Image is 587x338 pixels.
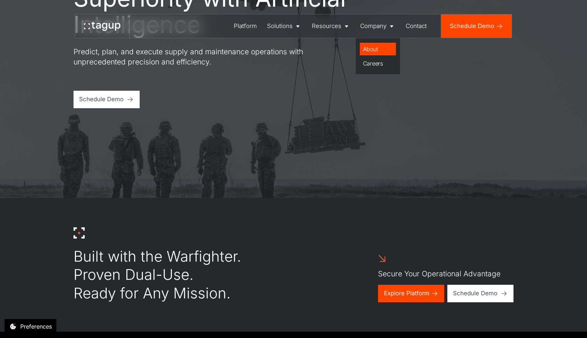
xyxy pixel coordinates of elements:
[360,43,396,56] a: About
[267,22,293,30] div: Solutions
[378,285,444,302] a: Explore Platform
[447,285,514,302] a: Schedule Demo
[360,22,386,30] div: Company
[74,247,241,302] div: Built with the Warfighter. Proven Dual-Use. Ready for Any Mission.
[79,95,124,104] div: Schedule Demo
[378,269,501,279] p: Secure Your Operational Advantage
[262,14,307,38] a: Solutions
[74,91,140,108] a: Schedule Demo
[234,22,257,30] div: Platform
[450,22,494,30] div: Schedule Demo
[363,59,393,68] div: Careers
[355,38,400,74] nav: Company
[400,14,432,38] a: Contact
[355,14,400,38] a: Company
[453,289,497,298] div: Schedule Demo
[229,14,262,38] a: Platform
[406,22,427,30] div: Contact
[363,45,393,53] div: About
[307,14,355,38] a: Resources
[384,289,429,298] div: Explore Platform
[312,22,341,30] div: Resources
[441,14,512,38] a: Schedule Demo
[20,322,52,331] div: Preferences
[360,57,396,70] a: Careers
[74,47,326,67] p: Predict, plan, and execute supply and maintenance operations with unprecedented precision and eff...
